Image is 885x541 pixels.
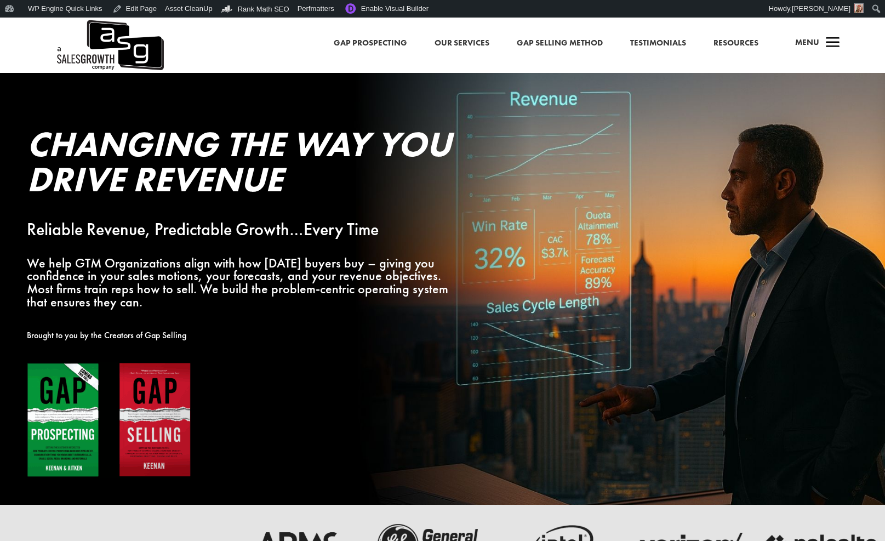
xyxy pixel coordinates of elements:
img: ASG Co. Logo [55,18,164,73]
a: A Sales Growth Company Logo [55,18,164,73]
span: [PERSON_NAME] [792,4,850,13]
p: We help GTM Organizations align with how [DATE] buyers buy – giving you confidence in your sales ... [27,257,456,309]
a: Testimonials [630,36,686,50]
img: Gap Books [27,362,191,478]
span: a [822,32,844,54]
p: Reliable Revenue, Predictable Growth…Every Time [27,223,456,236]
a: Resources [713,36,758,50]
a: Gap Selling Method [517,36,603,50]
a: Gap Prospecting [334,36,407,50]
span: Menu [795,37,819,48]
span: Rank Math SEO [238,5,289,13]
a: Our Services [435,36,489,50]
p: Brought to you by the Creators of Gap Selling [27,329,456,342]
h2: Changing the Way You Drive Revenue [27,127,456,202]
